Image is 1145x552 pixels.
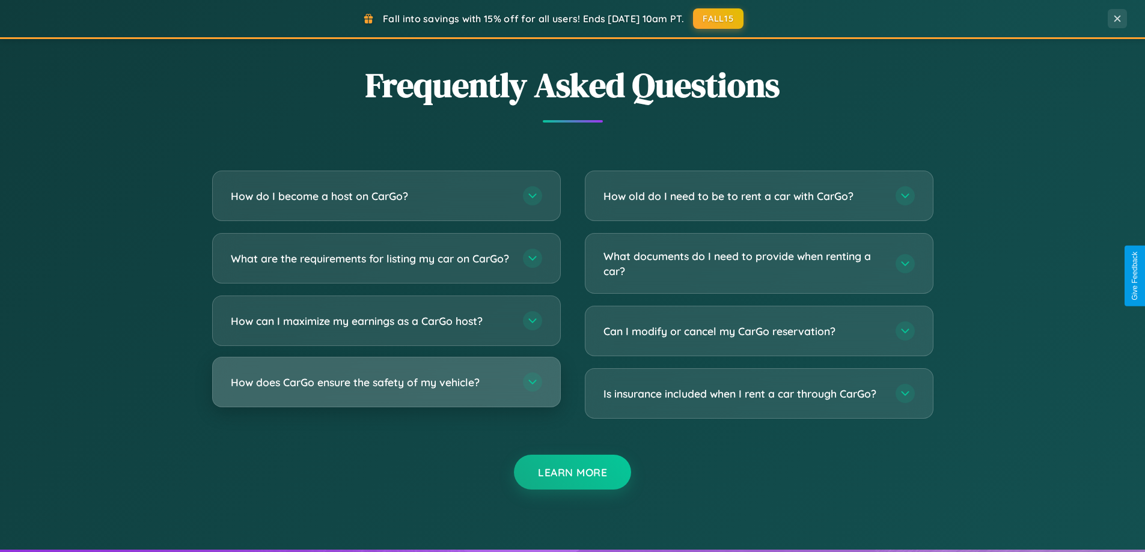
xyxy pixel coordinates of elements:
[514,455,631,490] button: Learn More
[383,13,684,25] span: Fall into savings with 15% off for all users! Ends [DATE] 10am PT.
[693,8,743,29] button: FALL15
[603,189,884,204] h3: How old do I need to be to rent a car with CarGo?
[603,386,884,401] h3: Is insurance included when I rent a car through CarGo?
[1131,252,1139,300] div: Give Feedback
[231,251,511,266] h3: What are the requirements for listing my car on CarGo?
[231,189,511,204] h3: How do I become a host on CarGo?
[603,324,884,339] h3: Can I modify or cancel my CarGo reservation?
[212,62,933,108] h2: Frequently Asked Questions
[603,249,884,278] h3: What documents do I need to provide when renting a car?
[231,375,511,390] h3: How does CarGo ensure the safety of my vehicle?
[231,314,511,329] h3: How can I maximize my earnings as a CarGo host?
